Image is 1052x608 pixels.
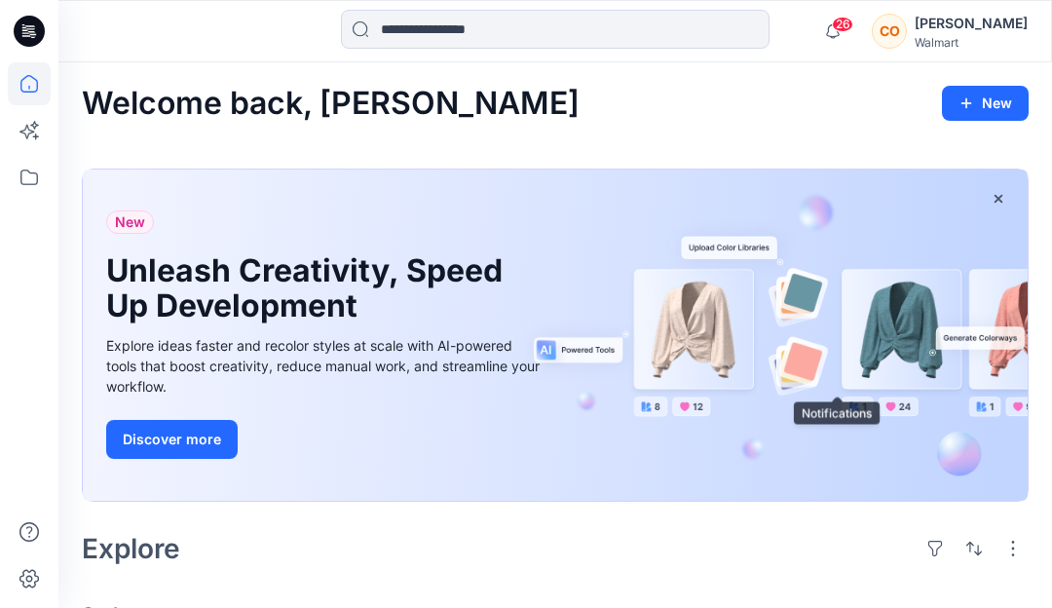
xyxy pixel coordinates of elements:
h2: Welcome back, [PERSON_NAME] [82,86,580,122]
button: Discover more [106,420,238,459]
div: CO [872,14,907,49]
h1: Unleash Creativity, Speed Up Development [106,253,515,323]
span: New [115,210,145,234]
div: Explore ideas faster and recolor styles at scale with AI-powered tools that boost creativity, red... [106,335,545,397]
span: 26 [832,17,853,32]
a: Discover more [106,420,545,459]
div: [PERSON_NAME] [915,12,1028,35]
div: Walmart [915,35,1028,50]
button: New [942,86,1029,121]
h2: Explore [82,533,180,564]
